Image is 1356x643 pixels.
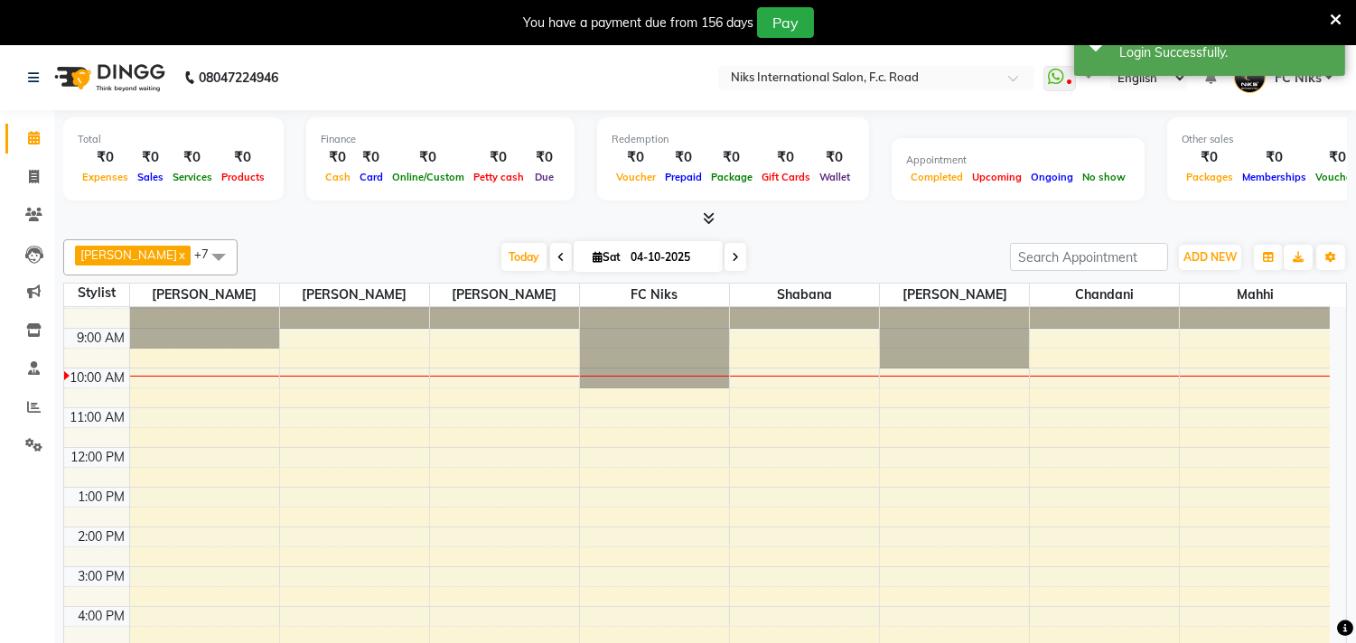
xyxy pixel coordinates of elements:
div: ₹0 [528,147,560,168]
span: ADD NEW [1183,250,1237,264]
span: Gift Cards [757,171,815,183]
span: Memberships [1238,171,1311,183]
div: ₹0 [1238,147,1311,168]
div: ₹0 [168,147,217,168]
span: Cash [321,171,355,183]
div: You have a payment due from 156 days [523,14,753,33]
span: Shabana [730,284,879,306]
div: ₹0 [321,147,355,168]
div: 10:00 AM [67,368,129,387]
span: Packages [1182,171,1238,183]
div: 3:00 PM [75,567,129,586]
span: Chandani [1030,284,1179,306]
div: ₹0 [78,147,133,168]
span: Upcoming [968,171,1026,183]
input: 2025-10-04 [625,244,715,271]
button: ADD NEW [1179,245,1241,270]
span: Expenses [78,171,133,183]
div: 1:00 PM [75,488,129,507]
div: ₹0 [1182,147,1238,168]
span: Prepaid [660,171,706,183]
span: Ongoing [1026,171,1078,183]
div: Total [78,132,269,147]
span: Services [168,171,217,183]
div: ₹0 [660,147,706,168]
span: Package [706,171,757,183]
span: No show [1078,171,1130,183]
div: 12:00 PM [68,448,129,467]
span: Today [501,243,547,271]
span: Mahhi [1180,284,1330,306]
span: Wallet [815,171,855,183]
div: 11:00 AM [67,408,129,427]
div: 9:00 AM [74,329,129,348]
span: [PERSON_NAME] [80,247,177,262]
span: FC Niks [1275,69,1322,88]
div: 4:00 PM [75,607,129,626]
div: ₹0 [612,147,660,168]
div: ₹0 [217,147,269,168]
div: ₹0 [388,147,469,168]
span: Products [217,171,269,183]
span: Petty cash [469,171,528,183]
div: Redemption [612,132,855,147]
span: [PERSON_NAME] [430,284,579,306]
div: Appointment [906,153,1130,168]
span: Due [530,171,558,183]
input: Search Appointment [1010,243,1168,271]
span: Sat [588,250,625,264]
span: Card [355,171,388,183]
div: ₹0 [355,147,388,168]
div: Login Successfully. [1119,43,1332,62]
div: Finance [321,132,560,147]
span: Completed [906,171,968,183]
span: Online/Custom [388,171,469,183]
span: [PERSON_NAME] [280,284,429,306]
span: Sales [133,171,168,183]
span: Voucher [612,171,660,183]
div: ₹0 [133,147,168,168]
img: logo [46,52,170,103]
span: [PERSON_NAME] [880,284,1029,306]
div: ₹0 [706,147,757,168]
img: FC Niks [1234,61,1266,93]
a: x [177,247,185,262]
div: Stylist [64,284,129,303]
span: +7 [194,247,222,261]
div: ₹0 [757,147,815,168]
div: ₹0 [469,147,528,168]
b: 08047224946 [199,52,278,103]
div: 2:00 PM [75,527,129,546]
span: FC Niks [580,284,729,306]
div: ₹0 [815,147,855,168]
span: [PERSON_NAME] [130,284,279,306]
button: Pay [757,7,814,38]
